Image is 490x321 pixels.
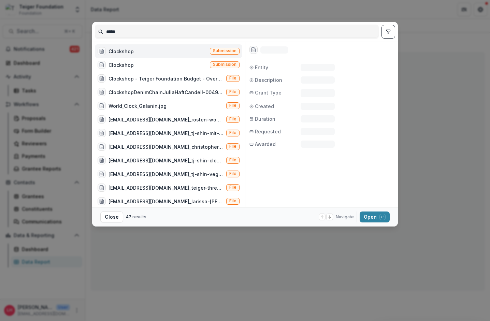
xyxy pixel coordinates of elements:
[109,198,224,205] div: [EMAIL_ADDRESS][DOMAIN_NAME]_larissa-[PERSON_NAME]-attending-to-wound-lace.jpg
[100,211,123,222] button: Close
[229,89,236,94] span: File
[229,158,236,162] span: File
[229,117,236,121] span: File
[255,141,276,148] span: Awarded
[255,64,268,71] span: Entity
[109,89,224,96] div: ClockshopDenimChainJuliaHaftCandell-0049 (1).jpg
[255,89,282,96] span: Grant Type
[109,61,134,69] div: Clockshop
[255,128,281,135] span: Requested
[126,214,131,219] span: 47
[109,130,224,137] div: [EMAIL_ADDRESS][DOMAIN_NAME]_tj-shin-mit-list.jpg
[109,102,167,110] div: World_Clock_Galanin.jpg
[255,115,275,122] span: Duration
[229,199,236,203] span: File
[255,76,282,84] span: Description
[109,75,224,82] div: Clockshop - Teiger Foundation Budget - Overall Budget.pdf
[109,171,224,178] div: [EMAIL_ADDRESS][DOMAIN_NAME]_tj-shin-vegetarian-swamp-swarm-cross.jpg
[109,48,134,55] div: Clockshop
[381,25,395,39] button: toggle filters
[229,103,236,108] span: File
[109,143,224,150] div: [EMAIL_ADDRESS][DOMAIN_NAME]_christopher-[PERSON_NAME]-por-el-rio-sketch-001.jpg
[336,214,354,220] span: Navigate
[229,185,236,190] span: File
[229,144,236,149] span: File
[132,214,146,219] span: results
[109,184,224,191] div: [EMAIL_ADDRESS][DOMAIN_NAME]_teiger-three-year-program-budget-2024-2027-sheet1.pdf
[213,62,236,67] span: Submission
[109,116,224,123] div: [EMAIL_ADDRESS][DOMAIN_NAME]_rosten-woo-la-river-interpretitive-signage.jpg
[213,48,236,53] span: Submission
[229,171,236,176] span: File
[255,103,274,110] span: Created
[229,76,236,81] span: File
[109,157,224,164] div: [EMAIL_ADDRESS][DOMAIN_NAME]_tj-shin-clockshop-rendering.jpg
[229,130,236,135] span: File
[360,211,390,222] button: Open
